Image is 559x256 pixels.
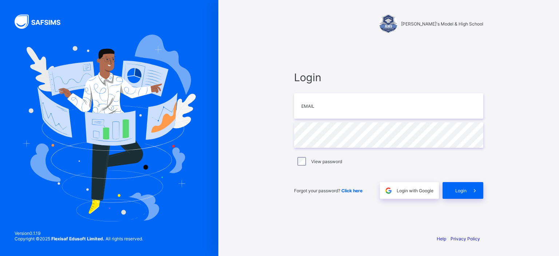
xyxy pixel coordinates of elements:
[455,188,467,193] span: Login
[294,188,362,193] span: Forgot your password?
[341,188,362,193] a: Click here
[401,21,483,27] span: [PERSON_NAME]'s Model & High School
[311,159,342,164] label: View password
[451,236,480,241] a: Privacy Policy
[15,231,143,236] span: Version 0.1.19
[397,188,433,193] span: Login with Google
[437,236,446,241] a: Help
[15,236,143,241] span: Copyright © 2025 All rights reserved.
[51,236,104,241] strong: Flexisaf Edusoft Limited.
[23,35,196,221] img: Hero Image
[384,186,393,195] img: google.396cfc9801f0270233282035f929180a.svg
[15,15,69,29] img: SAFSIMS Logo
[294,71,483,84] span: Login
